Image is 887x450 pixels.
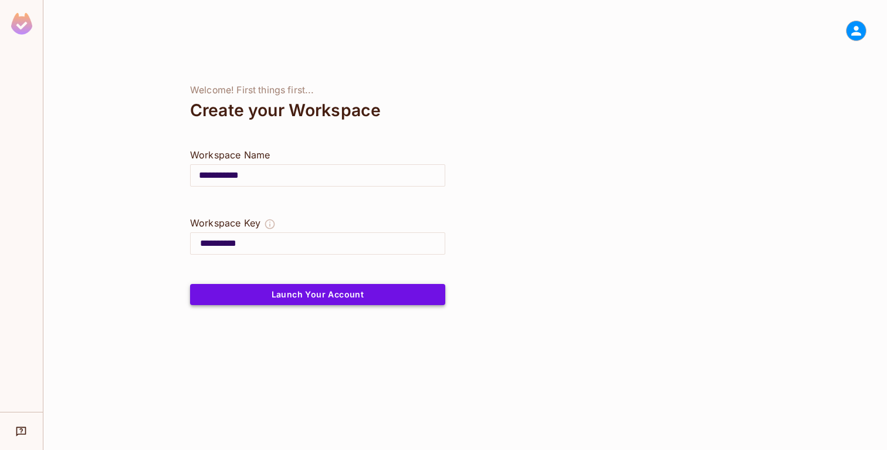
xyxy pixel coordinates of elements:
[190,148,445,162] div: Workspace Name
[8,419,35,443] div: Help & Updates
[190,84,445,96] div: Welcome! First things first...
[264,216,276,232] button: The Workspace Key is unique, and serves as the identifier of your workspace.
[190,284,445,305] button: Launch Your Account
[190,216,260,230] div: Workspace Key
[11,13,32,35] img: SReyMgAAAABJRU5ErkJggg==
[190,96,445,124] div: Create your Workspace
